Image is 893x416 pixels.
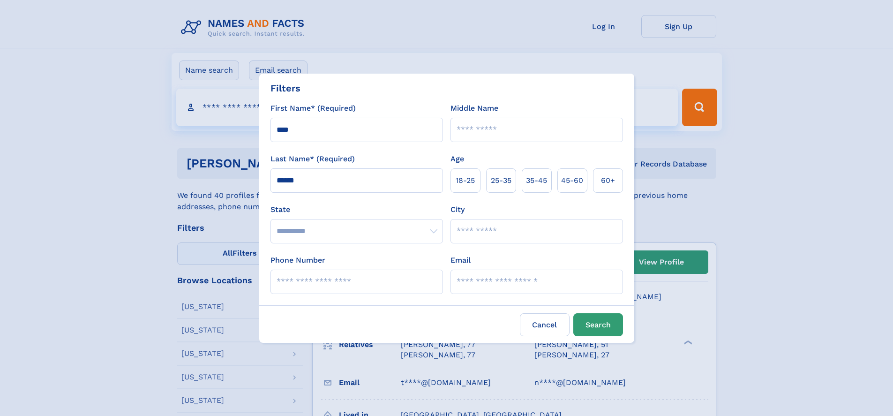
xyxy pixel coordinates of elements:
label: Cancel [520,313,570,336]
span: 35‑45 [526,175,547,186]
label: Age [450,153,464,165]
label: Email [450,255,471,266]
label: Middle Name [450,103,498,114]
button: Search [573,313,623,336]
span: 45‑60 [561,175,583,186]
label: Phone Number [270,255,325,266]
span: 18‑25 [456,175,475,186]
div: Filters [270,81,300,95]
label: Last Name* (Required) [270,153,355,165]
label: First Name* (Required) [270,103,356,114]
label: City [450,204,465,215]
span: 60+ [601,175,615,186]
label: State [270,204,443,215]
span: 25‑35 [491,175,511,186]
